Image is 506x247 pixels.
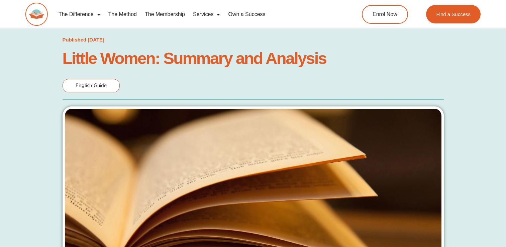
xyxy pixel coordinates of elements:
[426,5,481,23] a: Find a Success
[55,7,336,22] nav: Menu
[189,7,224,22] a: Services
[55,7,104,22] a: The Difference
[63,35,105,45] a: Published [DATE]
[373,12,397,17] span: Enrol Now
[63,51,444,66] h1: Little Women: Summary and Analysis
[88,37,104,43] time: [DATE]
[141,7,189,22] a: The Membership
[224,7,269,22] a: Own a Success
[436,12,471,17] span: Find a Success
[63,37,87,43] span: Published
[362,5,408,24] a: Enrol Now
[76,82,107,89] span: English Guide
[104,7,141,22] a: The Method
